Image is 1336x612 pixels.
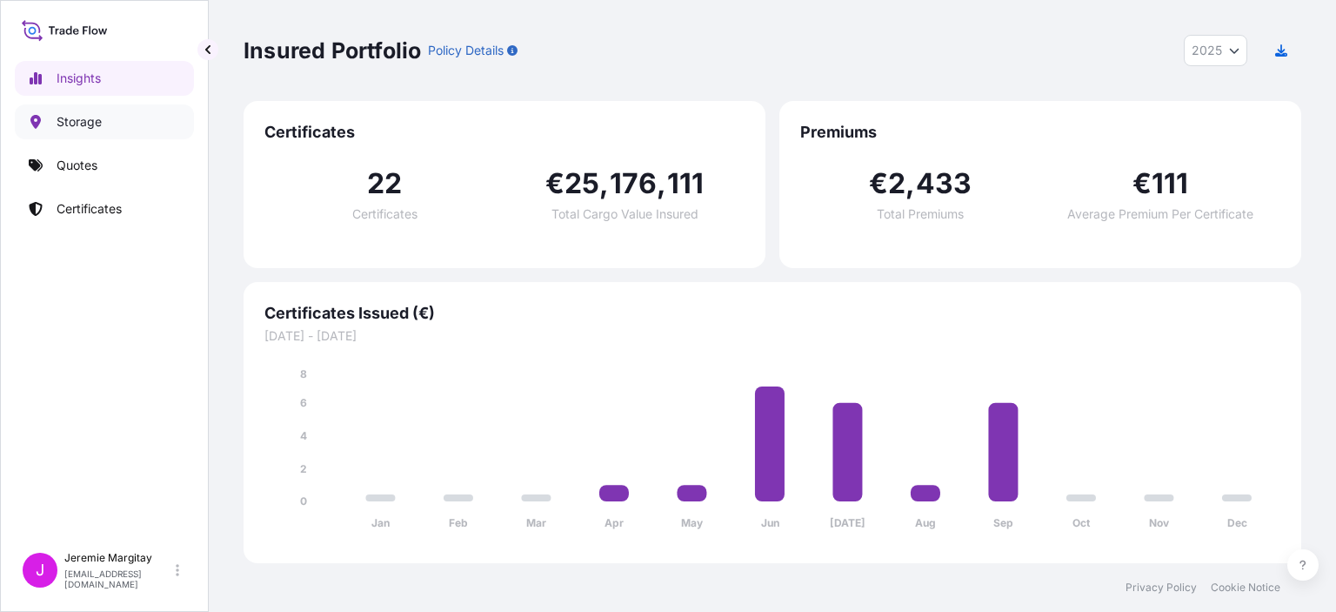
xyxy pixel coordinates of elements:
[667,170,705,198] span: 111
[367,170,402,198] span: 22
[657,170,666,198] span: ,
[57,200,122,218] p: Certificates
[869,170,888,198] span: €
[761,516,779,529] tspan: Jun
[264,303,1280,324] span: Certificates Issued (€)
[300,367,307,380] tspan: 8
[300,462,307,475] tspan: 2
[605,516,624,529] tspan: Apr
[300,429,307,442] tspan: 4
[15,61,194,96] a: Insights
[15,148,194,183] a: Quotes
[64,551,172,565] p: Jeremie Margitay
[1067,208,1253,220] span: Average Premium Per Certificate
[1184,35,1247,66] button: Year Selector
[551,208,698,220] span: Total Cargo Value Insured
[352,208,417,220] span: Certificates
[64,568,172,589] p: [EMAIL_ADDRESS][DOMAIN_NAME]
[993,516,1013,529] tspan: Sep
[300,494,307,508] tspan: 0
[830,516,865,529] tspan: [DATE]
[1192,42,1222,59] span: 2025
[449,516,468,529] tspan: Feb
[244,37,421,64] p: Insured Portfolio
[1072,516,1091,529] tspan: Oct
[877,208,964,220] span: Total Premiums
[57,70,101,87] p: Insights
[610,170,658,198] span: 176
[545,170,564,198] span: €
[1152,170,1189,198] span: 111
[599,170,609,198] span: ,
[57,113,102,131] p: Storage
[905,170,915,198] span: ,
[564,170,599,198] span: 25
[371,516,390,529] tspan: Jan
[1149,516,1170,529] tspan: Nov
[1227,516,1247,529] tspan: Dec
[428,42,504,59] p: Policy Details
[1132,170,1152,198] span: €
[264,327,1280,345] span: [DATE] - [DATE]
[526,516,546,529] tspan: Mar
[15,192,194,226] a: Certificates
[300,396,307,409] tspan: 6
[1126,581,1197,595] a: Privacy Policy
[1211,581,1280,595] a: Cookie Notice
[36,562,44,579] span: J
[15,104,194,139] a: Storage
[916,170,972,198] span: 433
[264,122,745,143] span: Certificates
[57,157,97,174] p: Quotes
[888,170,905,198] span: 2
[681,516,704,529] tspan: May
[800,122,1280,143] span: Premiums
[915,516,936,529] tspan: Aug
